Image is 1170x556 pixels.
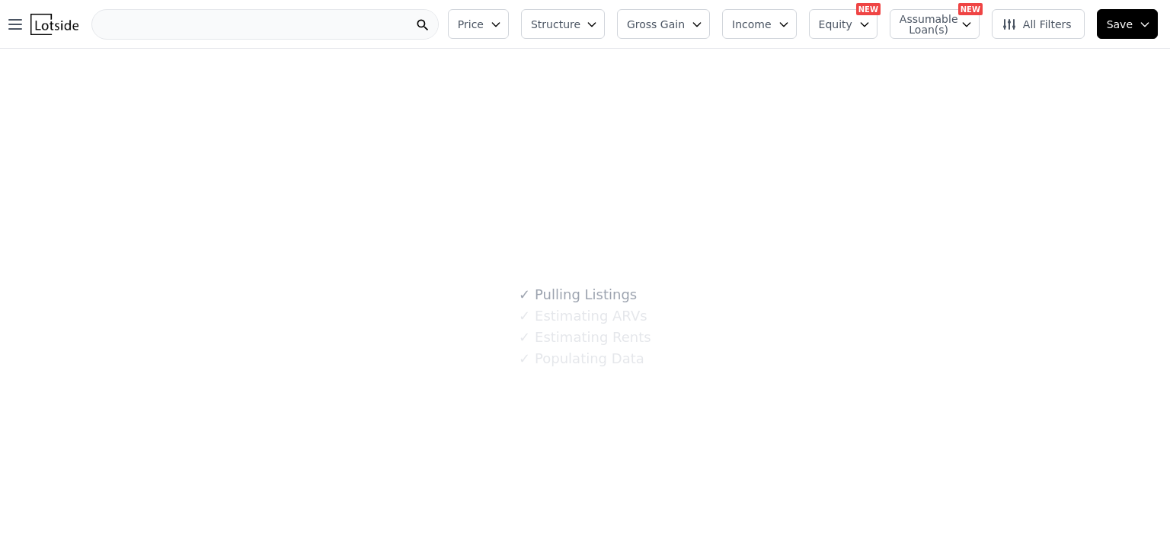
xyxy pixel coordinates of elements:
[519,287,530,302] span: ✓
[992,9,1085,39] button: All Filters
[900,14,948,35] span: Assumable Loan(s)
[30,14,78,35] img: Lotside
[1097,9,1158,39] button: Save
[519,308,530,324] span: ✓
[890,9,980,39] button: Assumable Loan(s)
[519,327,651,348] div: Estimating Rents
[809,9,877,39] button: Equity
[519,348,644,369] div: Populating Data
[732,17,772,32] span: Income
[958,3,983,15] div: NEW
[722,9,797,39] button: Income
[856,3,881,15] div: NEW
[819,17,852,32] span: Equity
[1107,17,1133,32] span: Save
[617,9,710,39] button: Gross Gain
[448,9,509,39] button: Price
[521,9,605,39] button: Structure
[531,17,580,32] span: Structure
[627,17,685,32] span: Gross Gain
[458,17,484,32] span: Price
[519,305,647,327] div: Estimating ARVs
[519,351,530,366] span: ✓
[519,330,530,345] span: ✓
[1002,17,1072,32] span: All Filters
[519,284,637,305] div: Pulling Listings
